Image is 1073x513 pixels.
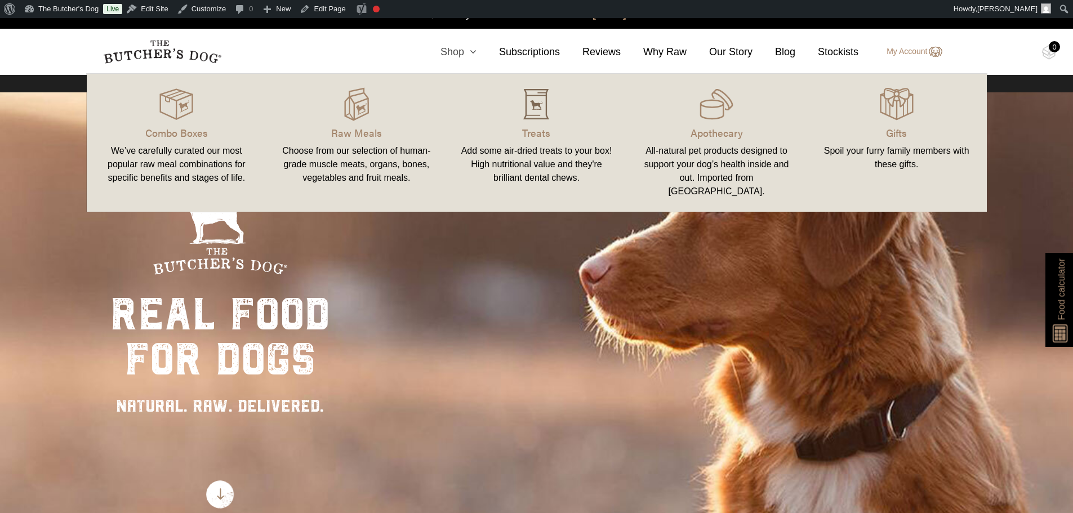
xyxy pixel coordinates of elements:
[626,85,807,200] a: Apothecary All-natural pet products designed to support your dog’s health inside and out. Importe...
[477,44,560,60] a: Subscriptions
[621,44,687,60] a: Why Raw
[1042,45,1056,60] img: TBD_Cart-Empty.png
[820,144,973,171] div: Spoil your furry family members with these gifts.
[110,292,330,382] div: real food for dogs
[373,6,380,12] div: Focus keyphrase not set
[977,5,1038,13] span: [PERSON_NAME]
[447,85,627,200] a: Treats Add some air-dried treats to your box! High nutritional value and they're brilliant dental...
[100,144,253,185] div: We’ve carefully curated our most popular raw meal combinations for specific benefits and stages o...
[753,44,795,60] a: Blog
[875,45,942,59] a: My Account
[640,144,793,198] div: All-natural pet products designed to support your dog’s health inside and out. Imported from [GEO...
[687,44,753,60] a: Our Story
[1054,258,1068,320] span: Food calculator
[418,44,477,60] a: Shop
[795,44,858,60] a: Stockists
[280,125,433,140] p: Raw Meals
[100,125,253,140] p: Combo Boxes
[519,87,553,121] img: NewTBD_Treats_Hover.png
[820,125,973,140] p: Gifts
[110,393,330,418] div: NATURAL. RAW. DELIVERED.
[1049,41,1060,52] div: 0
[1054,7,1062,20] a: close
[460,144,613,185] div: Add some air-dried treats to your box! High nutritional value and they're brilliant dental chews.
[460,125,613,140] p: Treats
[103,4,122,14] a: Live
[640,125,793,140] p: Apothecary
[87,85,267,200] a: Combo Boxes We’ve carefully curated our most popular raw meal combinations for specific benefits ...
[807,85,987,200] a: Gifts Spoil your furry family members with these gifts.
[560,44,621,60] a: Reviews
[280,144,433,185] div: Choose from our selection of human-grade muscle meats, organs, bones, vegetables and fruit meals.
[266,85,447,200] a: Raw Meals Choose from our selection of human-grade muscle meats, organs, bones, vegetables and fr...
